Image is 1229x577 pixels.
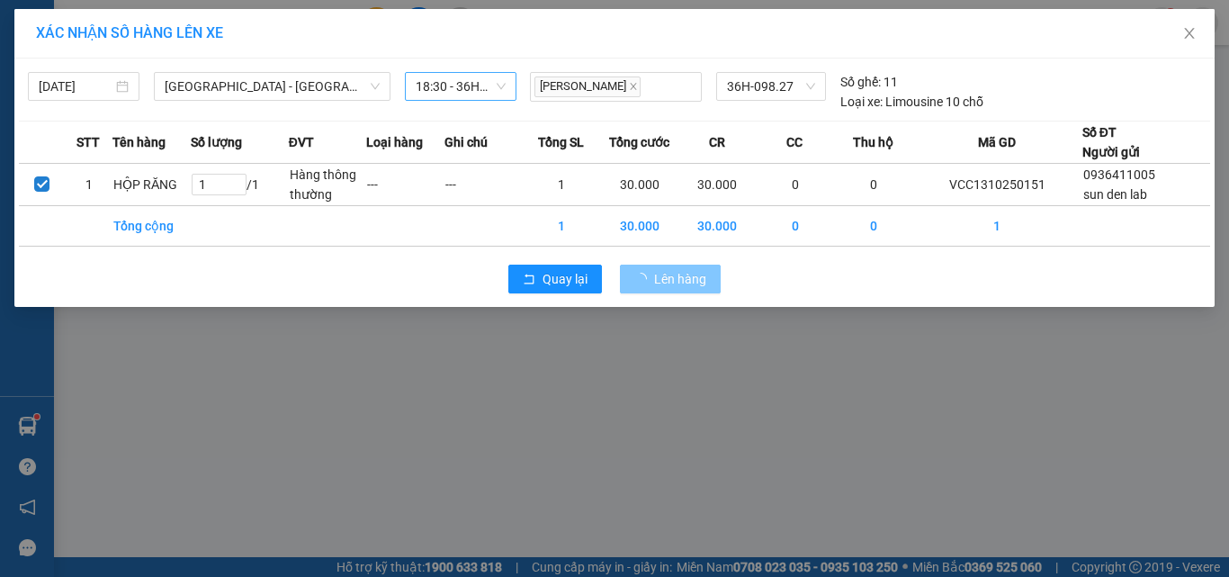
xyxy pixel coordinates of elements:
strong: Hotline : 0889 23 23 23 [193,76,310,89]
span: 0936411005 [1083,167,1155,182]
td: 30.000 [600,164,678,206]
span: Website [173,95,215,109]
td: --- [366,164,444,206]
button: Lên hàng [620,265,721,293]
span: [PERSON_NAME] [534,77,641,97]
span: 36H-098.27 [727,73,815,100]
td: 0 [834,164,912,206]
div: Số ĐT Người gửi [1082,122,1140,162]
span: STT [76,132,100,152]
td: 30.000 [600,206,678,247]
span: Tổng cước [609,132,669,152]
span: Hà Nội - Thanh Hóa [165,73,380,100]
img: logo [17,28,102,113]
span: sun den lab [1083,187,1147,202]
span: Thu hộ [853,132,893,152]
span: Tổng SL [538,132,584,152]
div: 11 [840,72,898,92]
span: Số lượng [191,132,242,152]
td: 0 [757,206,835,247]
span: CC [786,132,803,152]
span: ĐVT [289,132,314,152]
td: 0 [834,206,912,247]
span: Tên hàng [112,132,166,152]
td: / 1 [191,164,289,206]
span: Quay lại [543,269,588,289]
td: Tổng cộng [112,206,191,247]
span: loading [634,273,654,285]
strong: : [DOMAIN_NAME] [173,93,332,110]
input: 13/10/2025 [39,77,112,96]
span: Loại xe: [840,92,883,112]
span: CR [709,132,725,152]
td: VCC1310250151 [912,164,1082,206]
span: Lên hàng [654,269,706,289]
td: 1 [523,206,601,247]
span: down [370,81,381,92]
span: XÁC NHẬN SỐ HÀNG LÊN XE [36,24,223,41]
strong: CÔNG TY TNHH VĨNH QUANG [130,31,374,50]
span: Ghi chú [444,132,488,152]
button: rollbackQuay lại [508,265,602,293]
button: Close [1164,9,1215,59]
td: 0 [757,164,835,206]
td: 30.000 [678,206,757,247]
div: Limousine 10 chỗ [840,92,983,112]
span: Loại hàng [366,132,423,152]
td: 30.000 [678,164,757,206]
span: Số ghế: [840,72,881,92]
td: --- [444,164,523,206]
span: rollback [523,273,535,287]
strong: PHIẾU GỬI HÀNG [179,53,325,72]
span: Mã GD [978,132,1016,152]
td: 1 [66,164,112,206]
td: HỘP RĂNG [112,164,191,206]
td: 1 [912,206,1082,247]
span: 18:30 - 36H-098.27 [416,73,506,100]
span: close [629,82,638,91]
td: Hàng thông thường [289,164,367,206]
span: close [1182,26,1197,41]
td: 1 [523,164,601,206]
